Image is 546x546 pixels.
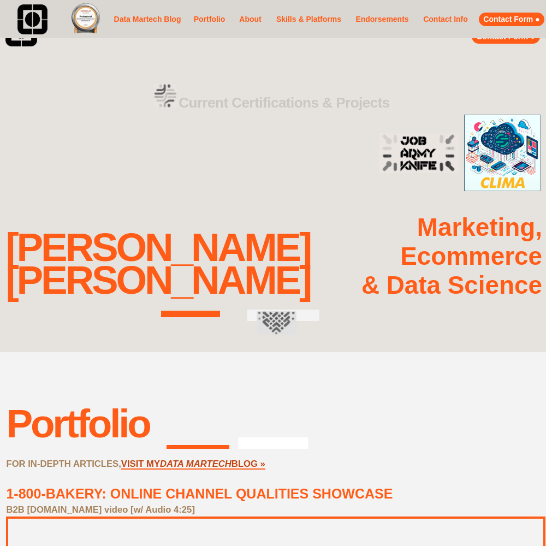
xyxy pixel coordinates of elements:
a: Contact Form ● [479,13,544,26]
a: BLOG » [232,459,265,470]
strong: B2B [DOMAIN_NAME] video [w/ Audio 4:25] [6,505,194,515]
strong: Marketing, [417,213,542,241]
strong: & Data Science [361,271,542,299]
strong: Ecommerce [400,242,542,270]
div: Portfolio [6,401,149,446]
a: About [236,13,265,26]
div: [PERSON_NAME] [PERSON_NAME] [5,231,310,297]
a: 1-800-BAKERY: ONLINE CHANNEL QUALITIES SHOWCASE [6,486,393,501]
a: Portfolio [191,8,228,32]
strong: Current Certifications & Projects [179,94,390,111]
a: Endorsements [353,13,412,26]
a: DATA MARTECH [160,459,232,470]
a: Contact Info [420,13,471,26]
a: VISIT MY [121,459,160,470]
strong: FOR IN-DEPTH ARTICLES, [6,459,121,469]
a: Data Martech Blog [112,4,183,35]
a: Skills & Platforms [273,8,345,32]
iframe: Chat Widget [491,494,546,546]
